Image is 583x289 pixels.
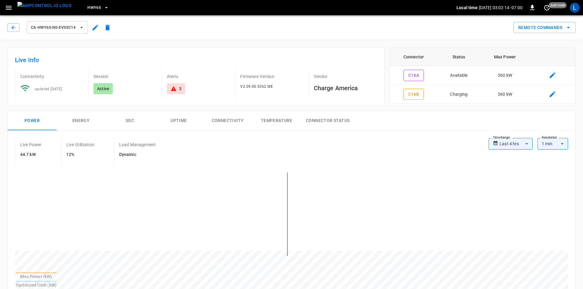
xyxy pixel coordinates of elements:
button: set refresh interval [542,3,552,13]
button: SOC [105,111,154,131]
td: Charging [437,85,480,104]
p: Local time [457,5,478,11]
button: Temperature [252,111,301,131]
td: Available [437,66,480,85]
th: Status [437,48,480,66]
button: C14B [403,89,424,100]
h6: 44.7 kW [20,151,42,158]
td: 360 kW [480,85,530,104]
h6: Live Info [15,55,377,65]
label: Time Range [493,135,510,140]
th: Connector [390,48,437,66]
td: 360 kW [480,66,530,85]
button: C14A [403,70,424,81]
table: connector table [390,48,575,104]
h6: Dynamic [119,151,156,158]
h6: 12% [66,151,94,158]
button: Uptime [154,111,203,131]
button: Power [8,111,57,131]
p: Live Power [20,142,42,148]
th: Max Power [480,48,530,66]
div: Last 4 hrs [500,138,533,150]
span: HWY65 [87,4,101,11]
h6: Charge America [314,83,377,93]
button: Connectivity [203,111,252,131]
button: Connector Status [301,111,354,131]
img: ampcontrol.io logo [17,2,71,9]
div: 3 [179,86,182,92]
p: Live Utilization [66,142,94,148]
span: just now [549,2,567,8]
p: Vendor [314,73,377,80]
p: Load Management [119,142,156,148]
button: ca-hwy65-ne-evseC14 [27,21,88,34]
div: remote commands options [513,22,576,33]
div: profile-icon [570,3,580,13]
p: [DATE] 03:02:14 -07:00 [479,5,522,11]
label: Resolution [542,135,557,140]
p: Alerts [167,73,230,80]
p: Session [94,73,157,80]
p: Connectivity [20,73,83,80]
p: Active [97,86,109,92]
button: Remote Commands [513,22,576,33]
span: ca-hwy65-ne-evseC14 [31,24,76,31]
span: updated [DATE] [35,87,62,91]
button: Energy [57,111,105,131]
p: Firmware Version [240,73,303,80]
div: 1 min [537,138,568,150]
span: V2.09.00.5362.WE [240,84,273,89]
button: HWY65 [85,2,111,14]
